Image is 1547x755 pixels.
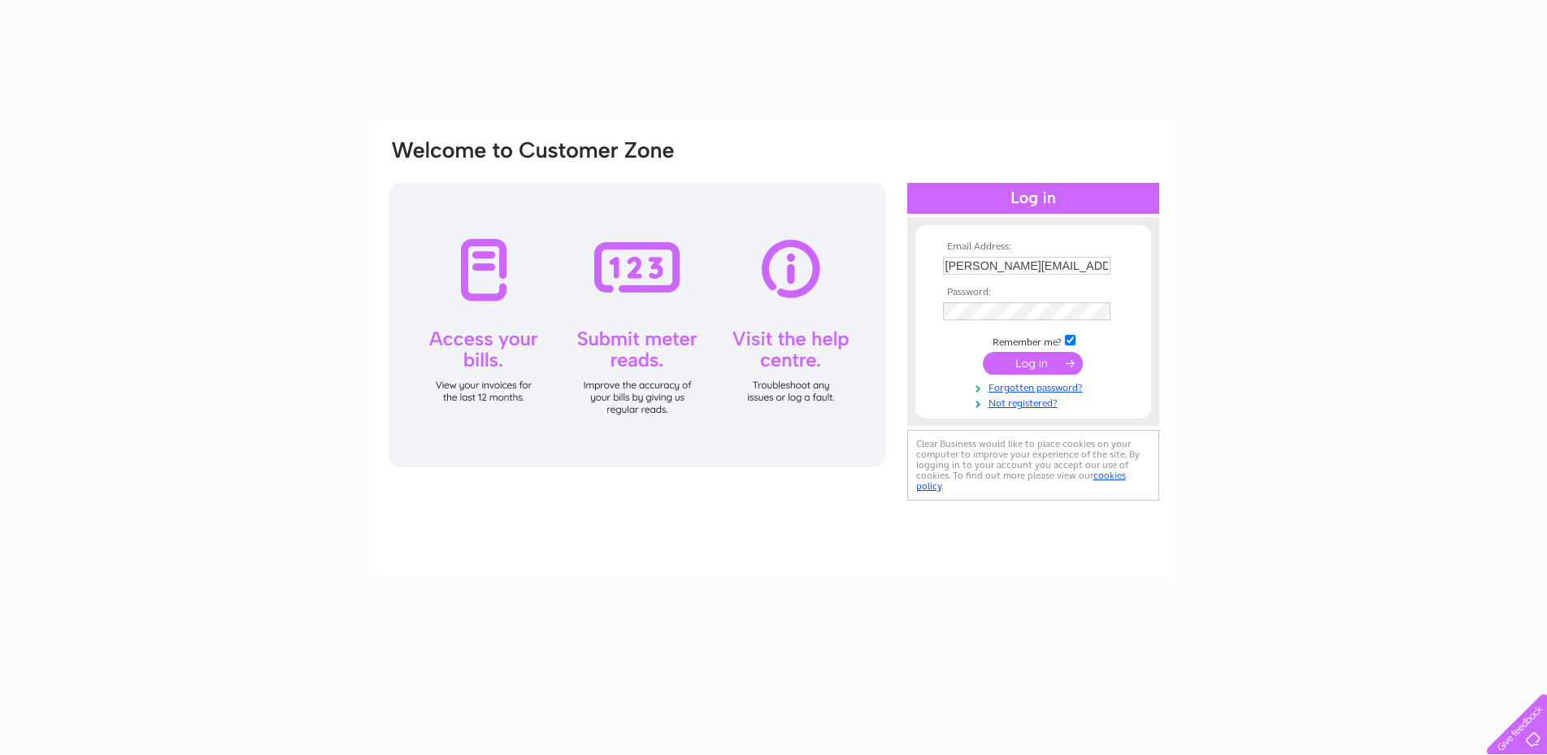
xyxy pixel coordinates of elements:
th: Password: [939,287,1128,298]
td: Remember me? [939,332,1128,349]
div: Clear Business would like to place cookies on your computer to improve your experience of the sit... [907,430,1159,501]
a: cookies policy [916,470,1126,492]
th: Email Address: [939,241,1128,253]
input: Submit [983,352,1083,375]
a: Forgotten password? [943,379,1128,394]
a: Not registered? [943,394,1128,410]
